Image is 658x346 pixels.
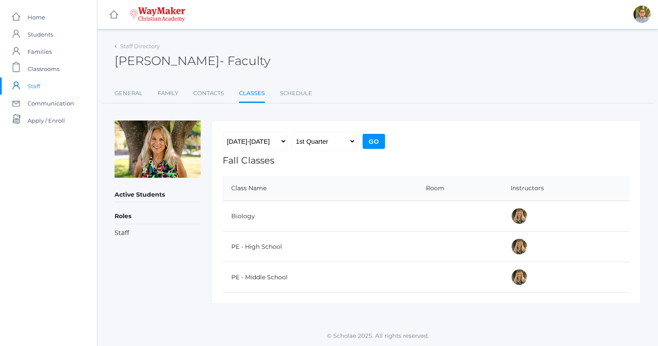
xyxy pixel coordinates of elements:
a: Contacts [193,85,224,102]
td: Biology [223,201,417,232]
div: Kylen Braileanu [633,6,651,23]
div: Claudia Marosz [511,269,528,286]
a: Schedule [280,85,312,102]
h1: Fall Classes [223,155,630,165]
li: Staff [115,228,201,238]
td: PE - Middle School [223,262,417,293]
span: Home [28,9,45,26]
span: Classrooms [28,60,59,77]
span: Families [28,43,52,60]
p: © Scholae 2025. All rights reserved. [97,331,658,340]
img: Claudia Marosz [115,120,201,178]
a: Family [158,85,178,102]
a: Classes [239,85,265,103]
th: Class Name [223,176,417,201]
th: Room [417,176,502,201]
span: Staff [28,77,40,95]
div: Claudia Marosz [511,207,528,225]
a: General [115,85,143,102]
span: Students [28,26,53,43]
td: PE - High School [223,232,417,262]
a: Staff Directory [120,43,160,49]
input: Go [363,134,385,149]
div: Claudia Marosz [511,238,528,255]
h5: Active Students [115,188,201,202]
h2: [PERSON_NAME] [115,54,270,68]
th: Instructors [502,176,630,201]
span: Apply / Enroll [28,112,65,129]
img: waymaker-logo-stack-white-1602f2b1af18da31a5905e9982d058868370996dac5278e84edea6dabf9a3315.png [130,7,185,22]
span: - Faculty [220,53,270,68]
h5: Roles [115,209,201,224]
span: Communication [28,95,74,112]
